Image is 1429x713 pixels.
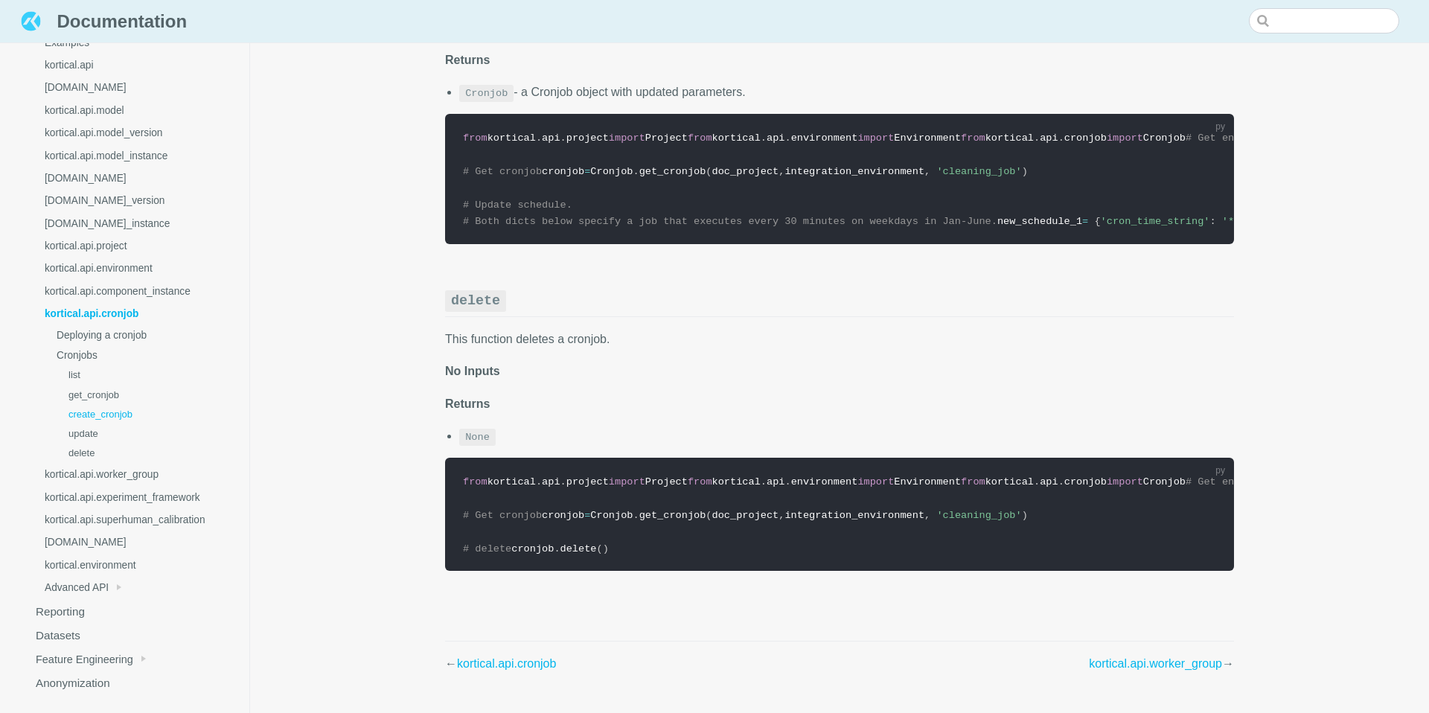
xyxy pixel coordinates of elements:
a: kortical.api [21,54,249,76]
span: import [609,132,645,144]
span: = [584,166,590,177]
a: [DOMAIN_NAME]_instance [21,212,249,234]
span: ) [603,543,609,554]
span: , [924,510,930,521]
a: update [45,424,249,444]
span: from [688,132,712,144]
a: [DOMAIN_NAME] [21,77,249,99]
span: . [633,510,639,521]
strong: Returns [445,54,490,66]
span: . [560,476,566,487]
span: # Both dicts below specify a job that executes every 30 minutes on weekdays in Jan-June. [463,216,997,227]
a: get_cronjob [45,386,249,405]
span: . [1034,132,1040,144]
span: from [961,476,985,487]
a: kortical.api.environment [21,258,249,280]
span: . [554,543,560,554]
span: Feature Engineering [36,653,133,665]
span: . [761,476,767,487]
a: Reporting [9,599,249,623]
span: import [857,132,894,144]
a: create_cronjob [45,405,249,424]
a: kortical.environment [21,554,249,576]
a: [DOMAIN_NAME] [21,531,249,554]
a: kortical.api.worker_group [21,464,249,486]
span: # Update schedule. [463,199,572,211]
span: import [609,476,645,487]
span: . [633,166,639,177]
span: from [463,476,487,487]
span: ) [1022,510,1028,521]
code: delete [445,290,506,312]
input: Search [1249,8,1399,33]
span: # Get environment [1186,132,1289,144]
span: # Get cronjob [463,510,542,521]
a: kortical.api.model_version [21,122,249,144]
span: , [924,166,930,177]
a: kortical.api.experiment_framework [21,486,249,508]
span: . [784,132,790,144]
a: kortical.api.model [21,99,249,121]
span: from [961,132,985,144]
span: . [1058,132,1064,144]
a: kortical.api.component_instance [21,280,249,302]
strong: Returns [445,397,490,410]
span: : [1209,216,1215,227]
span: from [463,132,487,144]
span: , [779,510,784,521]
a: Cronjobs [33,345,249,365]
span: → [1089,653,1234,674]
a: list [45,365,249,385]
span: Documentation [57,8,187,34]
span: . [536,132,542,144]
span: 'cron_time_string' [1101,216,1210,227]
span: { [1094,216,1100,227]
p: This function deletes a cronjob. [445,329,1234,349]
a: kortical.api.superhuman_calibration [21,508,249,531]
span: # Get environment [1186,476,1289,487]
span: . [784,476,790,487]
span: 'cleaning_job' [936,510,1021,521]
span: . [560,132,566,144]
span: ) [1022,166,1028,177]
li: - a Cronjob object with updated parameters. [459,82,1234,102]
a: delete [45,444,249,463]
span: 'cleaning_job' [936,166,1021,177]
span: ( [597,543,603,554]
span: # Get cronjob [463,166,542,177]
a: Feature Engineering [9,648,249,671]
span: ← [445,657,556,670]
a: [DOMAIN_NAME]_version [21,190,249,212]
span: # delete [463,543,511,554]
span: . [1034,476,1040,487]
a: Datasets [9,623,249,647]
a: Documentation [18,8,187,36]
span: import [1107,132,1143,144]
span: = [584,510,590,521]
code: None [459,429,496,446]
a: kortical.api.model_instance [21,144,249,167]
a: Anonymization [9,671,249,694]
span: import [857,476,894,487]
span: . [1058,476,1064,487]
strong: No Inputs [445,365,500,377]
span: . [536,476,542,487]
span: '*/30 * * 1-6 1-5' [1222,216,1332,227]
span: from [688,476,712,487]
span: . [761,132,767,144]
span: = [1082,216,1088,227]
span: ( [706,510,712,521]
img: Documentation [18,8,44,34]
code: Cronjob [459,85,514,102]
a: kortical.api.cronjob [21,303,249,325]
span: ( [706,166,712,177]
a: kortical.api.project [21,234,249,257]
span: , [779,166,784,177]
a: [DOMAIN_NAME] [21,167,249,189]
a: kortical.api.worker_group [1089,657,1222,670]
a: Deploying a cronjob [33,325,249,345]
a: kortical.api.cronjob [457,657,556,670]
span: Advanced API [45,582,109,593]
span: import [1107,476,1143,487]
a: Advanced API [21,577,249,599]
